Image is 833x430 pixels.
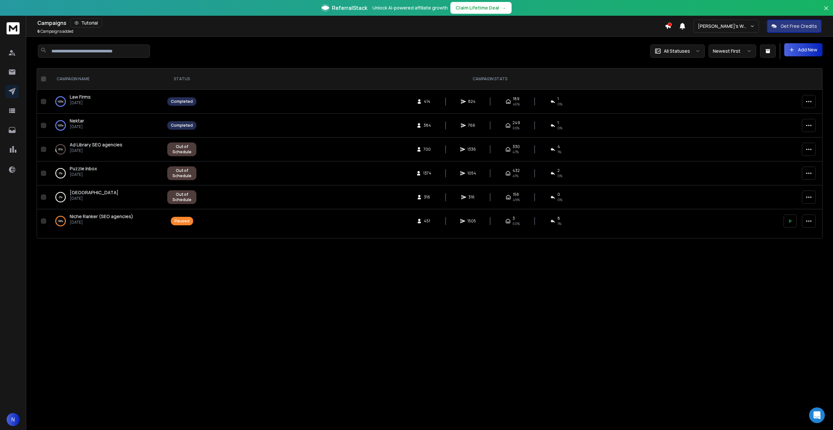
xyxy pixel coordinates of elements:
span: 0 % [557,102,562,107]
button: Get Free Credits [767,20,822,33]
span: 249 [513,120,520,125]
span: 156 [513,192,519,197]
span: 1 [557,96,559,102]
span: 0 [557,192,560,197]
span: 1336 [467,147,476,152]
td: 99%Niche Ranker (SEO agencies)[DATE] [49,209,163,233]
span: 1505 [467,218,476,224]
td: 91%Ad Library SEO agencies[DATE] [49,138,163,161]
span: 8 [557,216,560,221]
span: 4 [557,144,560,149]
div: Out of Schedule [171,192,193,202]
span: 451 [424,218,430,224]
span: 47 % [513,149,519,155]
td: 100%Law Firms[DATE] [49,90,163,114]
p: 99 % [58,218,63,224]
span: 414 [424,99,430,104]
span: 1 % [557,149,561,155]
span: 1 % [557,221,561,226]
p: [DATE] [70,124,84,129]
a: [GEOGRAPHIC_DATA] [70,189,118,196]
span: 1054 [467,171,476,176]
span: 1 [557,120,559,125]
p: [DATE] [70,196,118,201]
p: 0 % [59,170,63,177]
span: Niche Ranker (SEO agencies) [70,213,133,219]
span: 65 % [513,125,519,131]
span: 824 [468,99,476,104]
span: 316 [424,195,430,200]
span: 41 % [513,173,518,178]
span: → [502,5,506,11]
td: 100%Nektar[DATE] [49,114,163,138]
p: 100 % [58,122,63,129]
span: 330 [513,144,520,149]
span: 49 % [513,197,520,202]
button: Newest First [709,45,756,58]
a: Law Firms [70,94,91,100]
button: Add New [784,43,823,56]
a: Nektar [70,118,84,124]
span: 766 [468,123,475,128]
span: 0 % [557,173,562,178]
span: 384 [424,123,431,128]
th: CAMPAIGN STATS [200,68,780,90]
span: 432 [513,168,520,173]
p: [DATE] [70,172,97,177]
span: 1374 [423,171,431,176]
p: 0 % [59,194,63,200]
div: Out of Schedule [171,168,193,178]
span: [GEOGRAPHIC_DATA] [70,189,118,196]
p: Campaigns added [37,29,73,34]
span: ReferralStack [332,4,367,12]
a: Puzzle Inbox [70,165,97,172]
button: Close banner [822,4,830,20]
span: 6 [37,28,40,34]
button: Claim Lifetime Deal→ [450,2,512,14]
span: 189 [513,96,519,102]
div: Completed [171,99,193,104]
p: [DATE] [70,220,133,225]
p: 100 % [58,98,63,105]
div: Out of Schedule [171,144,193,155]
a: Niche Ranker (SEO agencies) [70,213,133,220]
span: 0 % [557,125,562,131]
button: N [7,413,20,426]
span: 2 [557,168,560,173]
p: [DATE] [70,100,91,105]
span: 3 [513,216,515,221]
div: Paused [174,218,190,224]
div: Campaigns [37,18,665,28]
th: CAMPAIGN NAME [49,68,163,90]
td: 0%Puzzle Inbox[DATE] [49,161,163,185]
p: [PERSON_NAME]'s Workspace [698,23,750,29]
span: 0 % [557,197,562,202]
span: 46 % [513,102,520,107]
p: 91 % [58,146,63,153]
button: Tutorial [70,18,102,28]
th: STATUS [163,68,200,90]
p: [DATE] [70,148,122,153]
div: Completed [171,123,193,128]
p: Get Free Credits [781,23,817,29]
span: 316 [468,195,475,200]
span: 60 % [513,221,520,226]
div: Open Intercom Messenger [809,407,825,423]
p: Unlock AI-powered affiliate growth [372,5,448,11]
span: 700 [424,147,431,152]
a: Ad Library SEO agencies [70,141,122,148]
p: All Statuses [664,48,690,54]
td: 0%[GEOGRAPHIC_DATA][DATE] [49,185,163,209]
